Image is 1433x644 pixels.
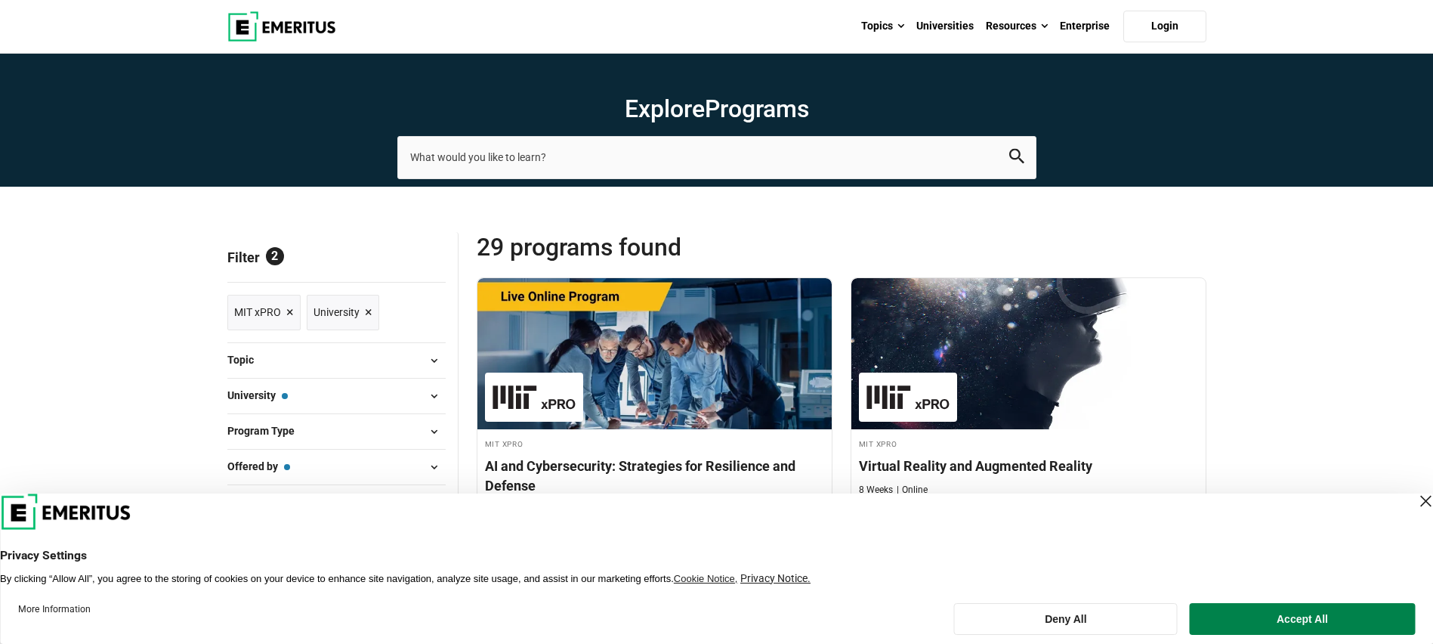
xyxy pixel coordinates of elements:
span: × [286,302,294,324]
img: MIT xPRO [493,380,576,414]
img: MIT xPRO [866,380,950,414]
span: × [365,302,372,324]
h4: MIT xPRO [859,437,1198,450]
button: University [227,385,446,407]
a: AI and Machine Learning Course by MIT xPRO - MIT xPRO MIT xPRO AI and Cybersecurity: Strategies f... [477,278,832,523]
a: University × [307,295,379,330]
button: Offered by [227,456,446,478]
span: Programs [705,94,809,123]
img: AI and Cybersecurity: Strategies for Resilience and Defense | Online AI and Machine Learning Course [477,278,832,429]
a: AI and Machine Learning Course by MIT xPRO - MIT xPRO MIT xPRO Virtual Reality and Augmented Real... [851,278,1206,504]
a: Reset all [399,249,446,269]
a: MIT xPRO × [227,295,301,330]
span: University [313,304,360,320]
span: Topic [227,351,266,368]
span: Offered by [227,458,290,475]
h4: Virtual Reality and Augmented Reality [859,457,1198,475]
img: Virtual Reality and Augmented Reality | Online AI and Machine Learning Course [851,278,1206,429]
a: search [1009,153,1024,167]
p: 8 Weeks [859,484,893,497]
h4: AI and Cybersecurity: Strategies for Resilience and Defense [485,457,824,494]
input: search-page [397,136,1036,178]
span: 2 [266,247,284,265]
span: 29 Programs found [477,232,842,262]
button: Topic [227,349,446,372]
span: MIT xPRO [234,304,281,320]
button: Program Type [227,420,446,443]
p: Online [897,484,928,497]
p: Filter [227,232,446,282]
a: Login [1123,11,1206,42]
button: search [1009,149,1024,166]
span: University [227,387,288,404]
span: Program Type [227,423,307,439]
h4: MIT xPRO [485,437,824,450]
h1: Explore [397,94,1036,124]
button: Program Languages [227,491,446,514]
